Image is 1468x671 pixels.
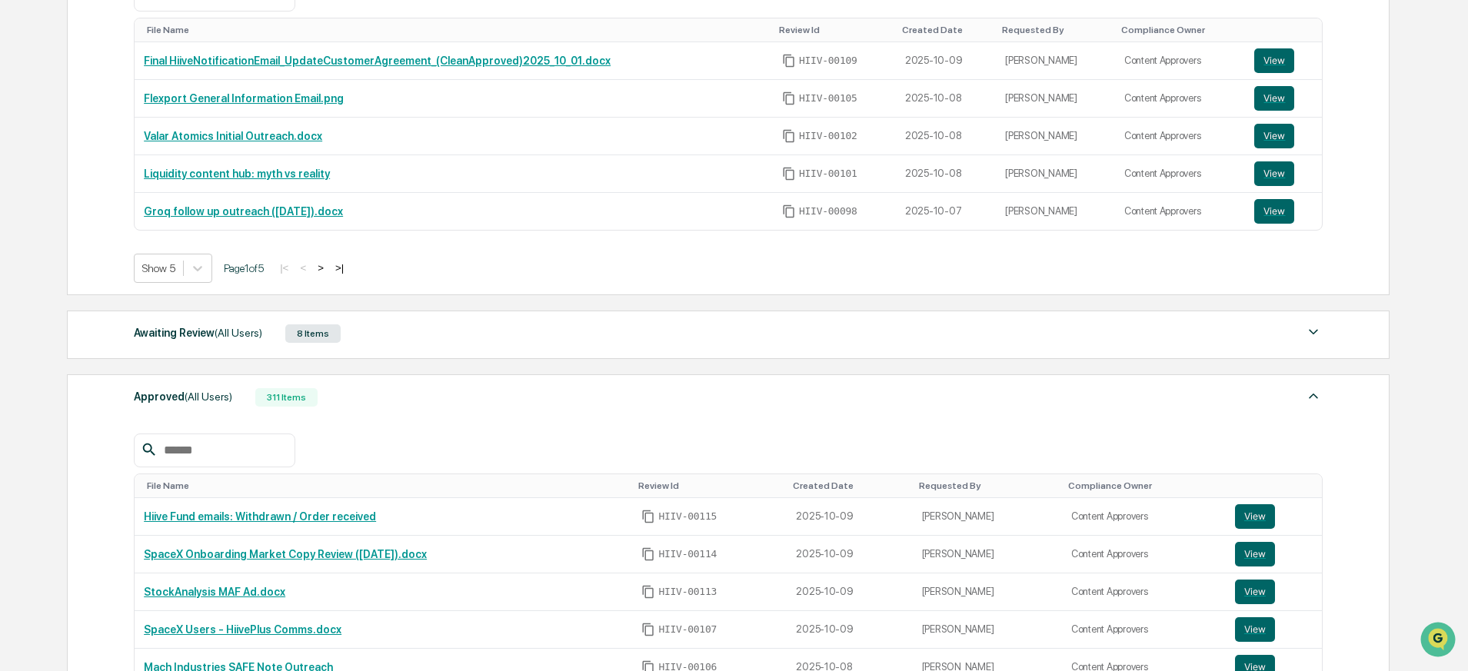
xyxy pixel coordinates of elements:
span: HIIV-00113 [658,586,717,598]
a: Valar Atomics Initial Outreach.docx [144,130,322,142]
td: [PERSON_NAME] [996,118,1115,155]
a: 🗄️Attestations [105,188,197,215]
img: caret [1304,387,1323,405]
span: HIIV-00115 [658,510,717,523]
img: 1746055101610-c473b297-6a78-478c-a979-82029cc54cd1 [15,118,43,145]
button: View [1254,86,1294,111]
div: Toggle SortBy [1068,480,1220,491]
button: View [1235,617,1275,642]
td: Content Approvers [1115,193,1246,230]
span: Attestations [127,194,191,209]
td: Content Approvers [1115,155,1246,193]
div: 🖐️ [15,195,28,208]
div: Toggle SortBy [919,480,1056,491]
div: Toggle SortBy [779,25,890,35]
a: View [1254,86,1313,111]
a: SpaceX Onboarding Market Copy Review ([DATE]).docx [144,548,427,560]
span: Page 1 of 5 [224,262,264,274]
button: |< [275,261,293,274]
button: View [1254,199,1294,224]
td: 2025-10-08 [896,118,996,155]
td: Content Approvers [1115,42,1246,80]
div: Awaiting Review [134,323,262,343]
div: Approved [134,387,232,407]
td: Content Approvers [1115,118,1246,155]
span: Copy Id [782,204,796,218]
span: HIIV-00107 [658,623,717,636]
td: [PERSON_NAME] [996,42,1115,80]
button: View [1254,161,1294,186]
div: Toggle SortBy [147,25,767,35]
div: Toggle SortBy [1121,25,1240,35]
p: How can we help? [15,32,280,57]
td: 2025-10-09 [787,611,912,649]
a: View [1235,617,1313,642]
a: 🔎Data Lookup [9,217,103,244]
td: [PERSON_NAME] [913,536,1062,573]
span: Copy Id [782,167,796,181]
td: [PERSON_NAME] [996,155,1115,193]
a: View [1254,124,1313,148]
a: Powered byPylon [108,260,186,272]
span: Preclearance [31,194,99,209]
div: 🔎 [15,224,28,237]
button: View [1235,504,1275,529]
td: Content Approvers [1062,573,1226,611]
button: View [1235,542,1275,566]
td: 2025-10-08 [896,80,996,118]
a: Flexport General Information Email.png [144,92,344,105]
iframe: Open customer support [1419,620,1460,662]
a: Groq follow up outreach ([DATE]).docx [144,205,343,218]
a: 🖐️Preclearance [9,188,105,215]
span: (All Users) [215,327,262,339]
div: Toggle SortBy [902,25,990,35]
td: [PERSON_NAME] [996,193,1115,230]
a: Hiive Fund emails: Withdrawn / Order received [144,510,376,523]
a: View [1254,48,1313,73]
img: caret [1304,323,1323,341]
span: HIIV-00109 [799,55,857,67]
span: Pylon [153,261,186,272]
span: Copy Id [641,510,655,523]
a: SpaceX Users - HiivePlus Comms.docx [144,623,341,636]
div: 311 Items [255,388,318,407]
td: 2025-10-09 [896,42,996,80]
a: View [1254,199,1313,224]
button: View [1254,48,1294,73]
td: 2025-10-09 [787,573,912,611]
span: HIIV-00102 [799,130,857,142]
span: HIIV-00105 [799,92,857,105]
button: < [295,261,311,274]
div: Toggle SortBy [793,480,906,491]
td: 2025-10-09 [787,536,912,573]
td: [PERSON_NAME] [913,611,1062,649]
span: Data Lookup [31,223,97,238]
td: Content Approvers [1062,611,1226,649]
a: View [1235,504,1313,529]
td: 2025-10-07 [896,193,996,230]
span: Copy Id [782,91,796,105]
a: View [1235,542,1313,566]
td: Content Approvers [1115,80,1246,118]
span: (All Users) [185,390,232,403]
td: [PERSON_NAME] [913,498,1062,536]
td: 2025-10-08 [896,155,996,193]
span: HIIV-00098 [799,205,857,218]
button: > [313,261,328,274]
button: Start new chat [261,122,280,141]
div: Toggle SortBy [147,480,626,491]
div: 🗄️ [112,195,124,208]
div: Toggle SortBy [1002,25,1109,35]
button: View [1254,124,1294,148]
span: Copy Id [641,623,655,636]
td: [PERSON_NAME] [913,573,1062,611]
div: Toggle SortBy [1257,25,1316,35]
span: Copy Id [641,585,655,599]
td: Content Approvers [1062,536,1226,573]
td: [PERSON_NAME] [996,80,1115,118]
a: View [1235,580,1313,604]
button: View [1235,580,1275,604]
td: Content Approvers [1062,498,1226,536]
